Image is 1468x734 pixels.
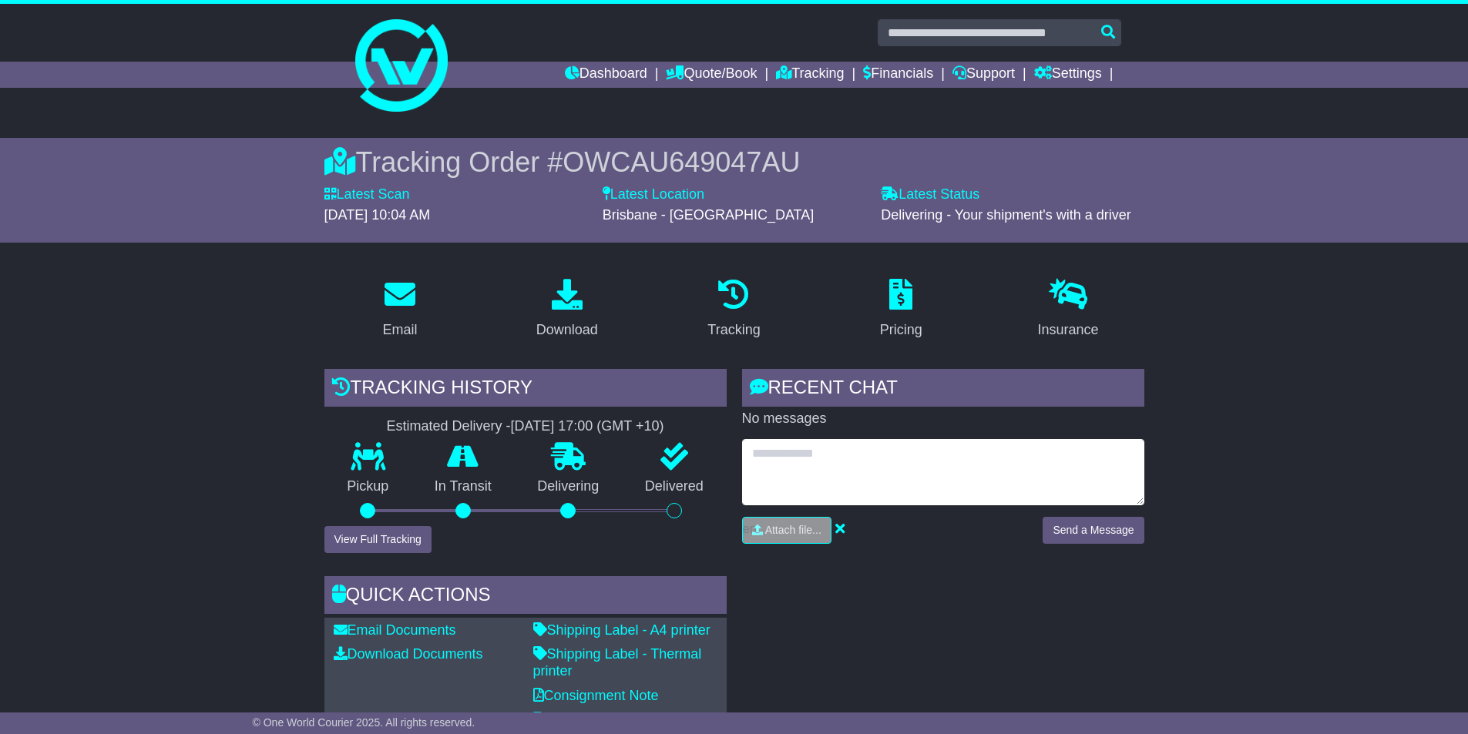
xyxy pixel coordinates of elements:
[697,273,770,346] a: Tracking
[742,411,1144,427] p: No messages
[533,646,702,679] a: Shipping Label - Thermal printer
[536,320,598,340] div: Download
[533,688,659,703] a: Consignment Note
[334,646,483,662] a: Download Documents
[372,273,427,346] a: Email
[511,418,664,435] div: [DATE] 17:00 (GMT +10)
[776,62,844,88] a: Tracking
[666,62,757,88] a: Quote/Book
[324,207,431,223] span: [DATE] 10:04 AM
[603,186,704,203] label: Latest Location
[870,273,932,346] a: Pricing
[412,478,515,495] p: In Transit
[533,622,710,638] a: Shipping Label - A4 printer
[324,146,1144,179] div: Tracking Order #
[952,62,1015,88] a: Support
[1043,517,1144,544] button: Send a Message
[603,207,814,223] span: Brisbane - [GEOGRAPHIC_DATA]
[324,526,432,553] button: View Full Tracking
[1038,320,1099,340] div: Insurance
[707,320,760,340] div: Tracking
[334,622,456,638] a: Email Documents
[1034,62,1102,88] a: Settings
[1028,273,1109,346] a: Insurance
[863,62,933,88] a: Financials
[881,207,1131,223] span: Delivering - Your shipment's with a driver
[324,186,410,203] label: Latest Scan
[324,418,727,435] div: Estimated Delivery -
[565,62,647,88] a: Dashboard
[324,478,412,495] p: Pickup
[324,576,727,618] div: Quick Actions
[881,186,979,203] label: Latest Status
[563,146,800,178] span: OWCAU649047AU
[742,369,1144,411] div: RECENT CHAT
[515,478,623,495] p: Delivering
[253,716,475,729] span: © One World Courier 2025. All rights reserved.
[324,369,727,411] div: Tracking history
[622,478,727,495] p: Delivered
[526,273,608,346] a: Download
[382,320,417,340] div: Email
[880,320,922,340] div: Pricing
